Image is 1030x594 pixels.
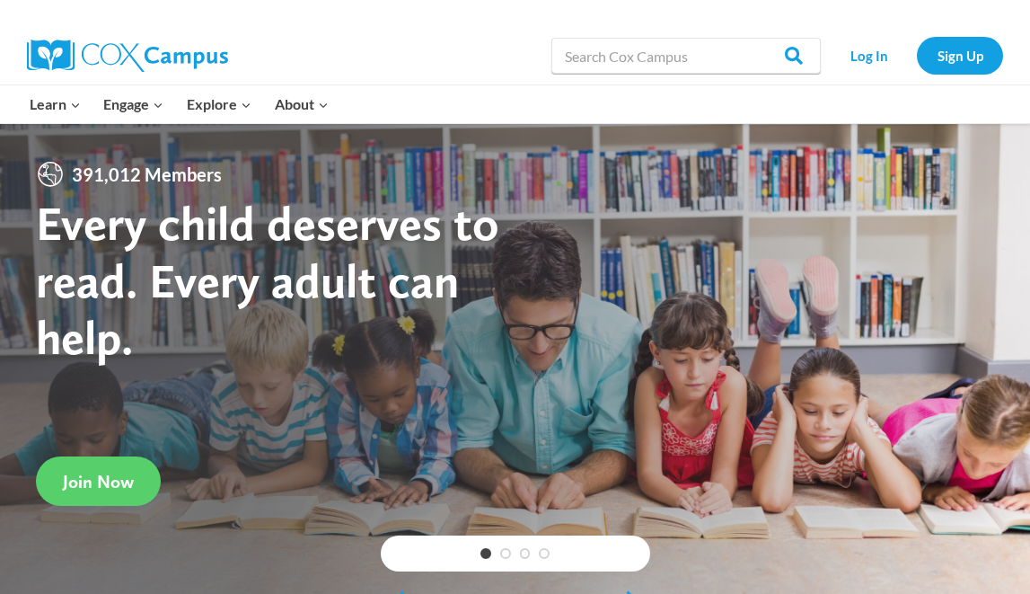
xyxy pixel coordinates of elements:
a: 2 [500,548,511,559]
span: 391,012 Members [65,160,229,189]
input: Search Cox Campus [551,38,821,74]
nav: Secondary Navigation [830,37,1003,74]
span: Learn [30,93,81,116]
span: Join Now [63,471,134,492]
a: Sign Up [917,37,1003,74]
nav: Primary Navigation [18,85,339,123]
a: 3 [520,548,531,559]
strong: Every child deserves to read. Every adult can help. [36,194,499,366]
span: Engage [103,93,163,116]
span: About [275,93,329,116]
a: Log In [830,37,908,74]
a: Join Now [36,457,161,506]
img: Cox Campus [27,40,228,72]
span: Explore [187,93,251,116]
a: 4 [539,548,550,559]
a: 1 [480,548,491,559]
